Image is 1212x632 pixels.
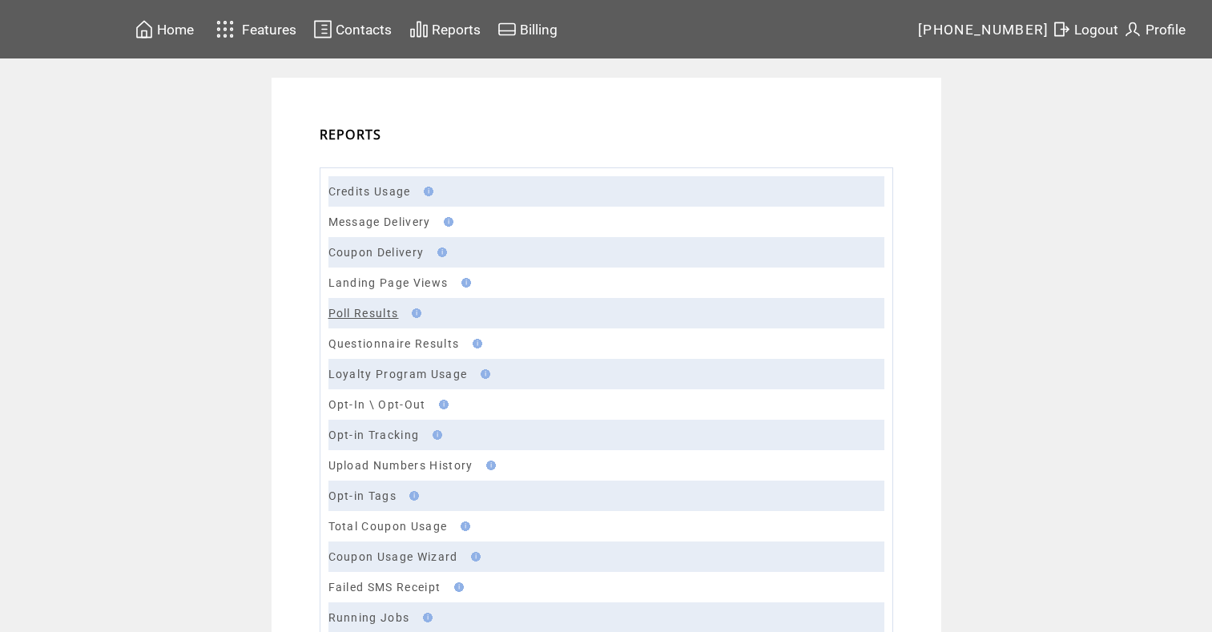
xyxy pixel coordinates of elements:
[466,552,481,562] img: help.gif
[1146,22,1186,38] span: Profile
[328,581,441,594] a: Failed SMS Receipt
[418,613,433,622] img: help.gif
[209,14,300,45] a: Features
[328,215,431,228] a: Message Delivery
[1123,19,1142,39] img: profile.svg
[468,339,482,348] img: help.gif
[328,611,410,624] a: Running Jobs
[1121,17,1188,42] a: Profile
[328,398,426,411] a: Opt-In \ Opt-Out
[456,521,470,531] img: help.gif
[328,276,449,289] a: Landing Page Views
[313,19,332,39] img: contacts.svg
[328,185,411,198] a: Credits Usage
[157,22,194,38] span: Home
[336,22,392,38] span: Contacts
[433,248,447,257] img: help.gif
[434,400,449,409] img: help.gif
[328,307,399,320] a: Poll Results
[476,369,490,379] img: help.gif
[328,246,425,259] a: Coupon Delivery
[211,16,240,42] img: features.svg
[328,337,460,350] a: Questionnaire Results
[1049,17,1121,42] a: Logout
[419,187,433,196] img: help.gif
[1052,19,1071,39] img: exit.svg
[405,491,419,501] img: help.gif
[918,22,1049,38] span: [PHONE_NUMBER]
[407,17,483,42] a: Reports
[135,19,154,39] img: home.svg
[328,429,420,441] a: Opt-in Tracking
[320,126,382,143] span: REPORTS
[328,489,397,502] a: Opt-in Tags
[328,520,448,533] a: Total Coupon Usage
[439,217,453,227] img: help.gif
[311,17,394,42] a: Contacts
[481,461,496,470] img: help.gif
[132,17,196,42] a: Home
[328,459,473,472] a: Upload Numbers History
[328,550,458,563] a: Coupon Usage Wizard
[449,582,464,592] img: help.gif
[409,19,429,39] img: chart.svg
[520,22,558,38] span: Billing
[497,19,517,39] img: creidtcard.svg
[328,368,468,380] a: Loyalty Program Usage
[428,430,442,440] img: help.gif
[407,308,421,318] img: help.gif
[1074,22,1118,38] span: Logout
[457,278,471,288] img: help.gif
[495,17,560,42] a: Billing
[432,22,481,38] span: Reports
[242,22,296,38] span: Features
